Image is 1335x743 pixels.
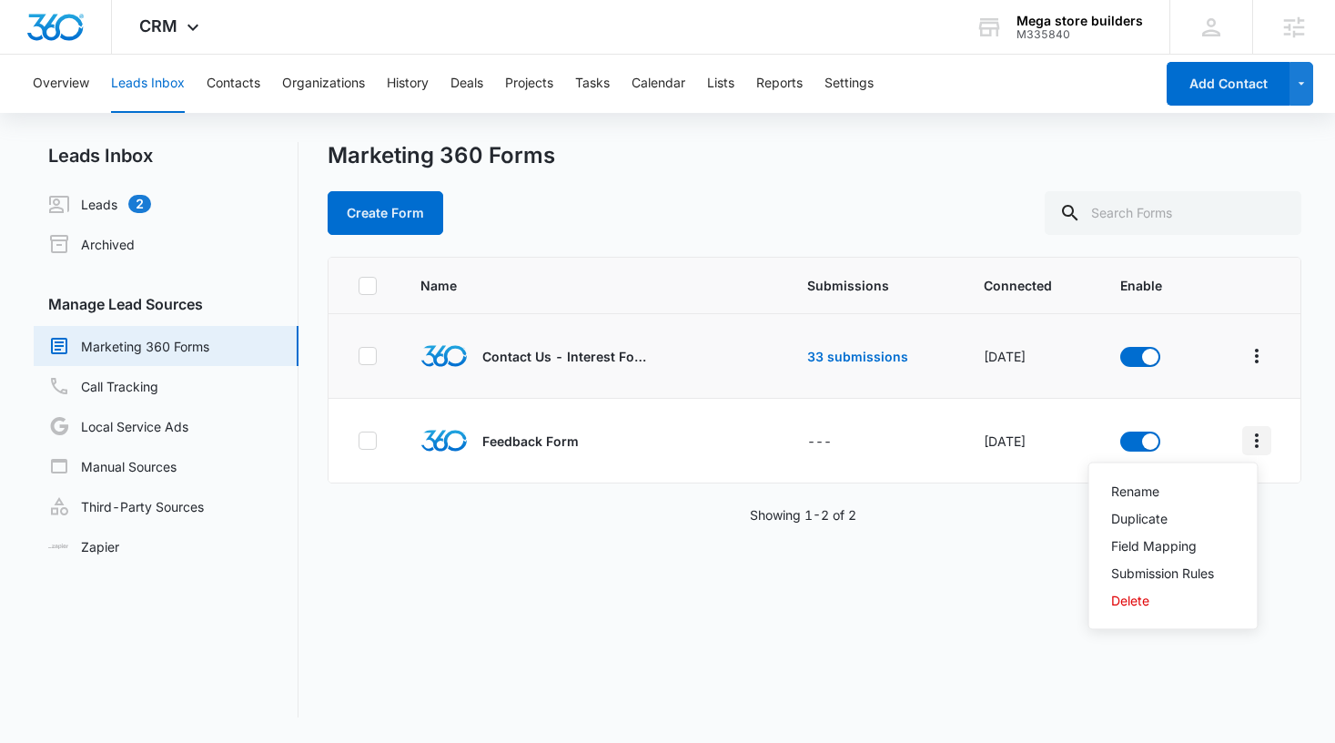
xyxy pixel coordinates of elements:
button: Deals [450,55,483,113]
div: account id [1016,28,1143,41]
div: [DATE] [984,432,1077,451]
span: Submissions [807,276,940,295]
div: Duplicate [1111,513,1214,525]
a: Zapier [48,537,119,556]
div: Field Mapping [1111,540,1214,553]
button: Reports [756,55,803,113]
button: Organizations [282,55,365,113]
button: Duplicate [1089,505,1258,533]
span: CRM [139,16,177,36]
h1: Marketing 360 Forms [328,142,555,169]
input: Search Forms [1045,191,1301,235]
button: Tasks [575,55,610,113]
span: Enable [1120,276,1181,295]
span: --- [807,433,832,449]
button: Create Form [328,191,443,235]
button: Contacts [207,55,260,113]
a: Archived [48,233,135,255]
div: Delete [1111,595,1214,607]
div: Rename [1111,485,1214,498]
button: Rename [1089,478,1258,505]
a: Leads2 [48,193,151,215]
a: Marketing 360 Forms [48,335,209,357]
button: Leads Inbox [111,55,185,113]
h3: Manage Lead Sources [34,293,298,315]
a: Third-Party Sources [48,495,204,517]
div: [DATE] [984,347,1077,366]
p: Showing 1-2 of 2 [750,505,856,524]
button: Settings [824,55,874,113]
a: 33 submissions [807,349,908,364]
button: History [387,55,429,113]
button: Add Contact [1167,62,1289,106]
h2: Leads Inbox [34,142,298,169]
a: Manual Sources [48,455,177,477]
a: Call Tracking [48,375,158,397]
span: Connected [984,276,1077,295]
button: Delete [1089,587,1258,615]
button: Submission Rules [1089,560,1258,587]
a: Local Service Ads [48,415,188,437]
p: Feedback Form [482,432,579,451]
button: Projects [505,55,553,113]
button: Lists [707,55,734,113]
div: account name [1016,14,1143,28]
button: Overflow Menu [1242,426,1271,455]
p: Contact Us - Interest Form [482,347,646,366]
button: Overflow Menu [1242,341,1271,371]
button: Calendar [632,55,685,113]
span: Name [420,276,705,295]
button: Overview [33,55,89,113]
button: Field Mapping [1089,533,1258,560]
div: Submission Rules [1111,567,1214,580]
